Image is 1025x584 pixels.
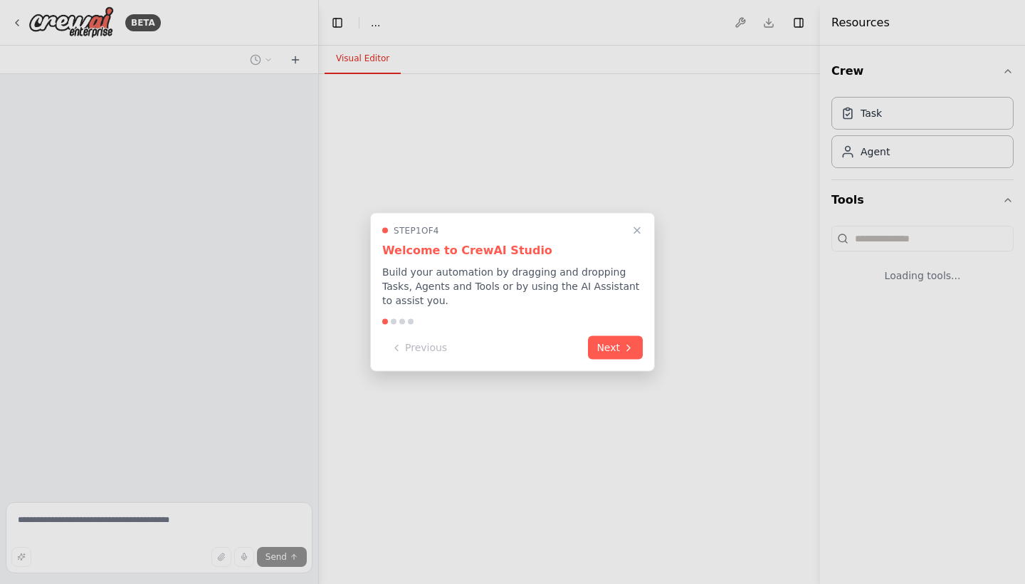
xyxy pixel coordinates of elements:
span: Step 1 of 4 [394,225,439,236]
h3: Welcome to CrewAI Studio [382,242,643,259]
p: Build your automation by dragging and dropping Tasks, Agents and Tools or by using the AI Assista... [382,265,643,308]
button: Close walkthrough [629,222,646,239]
button: Next [588,336,643,360]
button: Hide left sidebar [327,13,347,33]
button: Previous [382,336,456,360]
